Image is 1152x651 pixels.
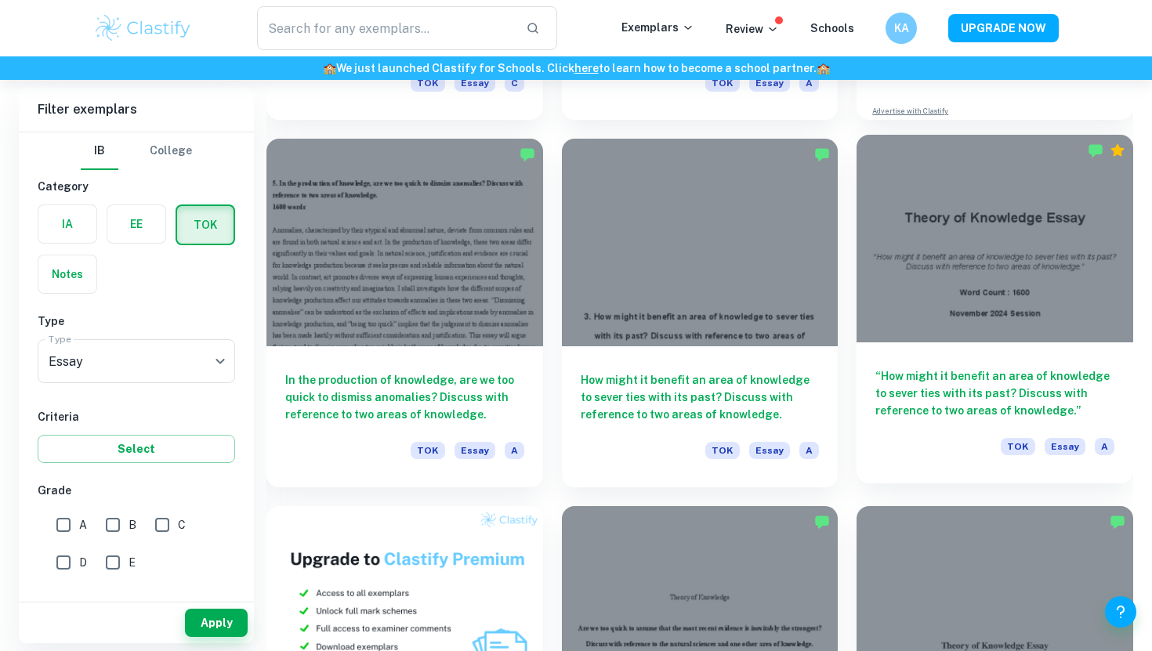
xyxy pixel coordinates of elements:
[93,13,193,44] img: Clastify logo
[726,20,779,38] p: Review
[799,74,819,92] span: A
[81,132,118,170] button: IB
[178,516,186,533] span: C
[857,139,1133,486] a: “How might it benefit an area of knowledge to sever ties with its past? Discuss with reference to...
[562,139,839,486] a: How might it benefit an area of knowledge to sever ties with its past? Discuss with reference to ...
[1110,514,1125,530] img: Marked
[621,19,694,36] p: Exemplars
[1045,438,1085,455] span: Essay
[581,371,820,423] h6: How might it benefit an area of knowledge to sever ties with its past? Discuss with reference to ...
[177,206,234,244] button: TOK
[3,60,1149,77] h6: We just launched Clastify for Schools. Click to learn how to become a school partner.
[872,106,948,117] a: Advertise with Clastify
[948,14,1059,42] button: UPGRADE NOW
[1110,143,1125,158] div: Premium
[49,332,71,345] label: Type
[38,435,235,463] button: Select
[19,88,254,132] h6: Filter exemplars
[574,62,599,74] a: here
[38,408,235,425] h6: Criteria
[455,442,495,459] span: Essay
[455,74,495,92] span: Essay
[38,482,235,499] h6: Grade
[323,62,336,74] span: 🏫
[81,132,192,170] div: Filter type choice
[107,205,165,243] button: EE
[875,367,1114,419] h6: “How might it benefit an area of knowledge to sever ties with its past? Discuss with reference to...
[38,178,235,195] h6: Category
[749,74,790,92] span: Essay
[1105,596,1136,627] button: Help and Feedback
[79,516,87,533] span: A
[185,609,248,637] button: Apply
[817,62,830,74] span: 🏫
[749,442,790,459] span: Essay
[38,255,96,293] button: Notes
[150,132,192,170] button: College
[1001,438,1035,455] span: TOK
[266,139,543,486] a: In the production of knowledge, are we too quick to dismiss anomalies? Discuss with reference to ...
[1095,438,1114,455] span: A
[814,514,830,530] img: Marked
[814,146,830,162] img: Marked
[505,442,524,459] span: A
[38,313,235,330] h6: Type
[893,20,911,37] h6: KA
[886,13,917,44] button: KA
[38,205,96,243] button: IA
[705,74,740,92] span: TOK
[38,339,235,383] div: Essay
[129,554,136,571] span: E
[799,442,819,459] span: A
[411,74,445,92] span: TOK
[285,371,524,423] h6: In the production of knowledge, are we too quick to dismiss anomalies? Discuss with reference to ...
[505,74,524,92] span: C
[520,146,535,162] img: Marked
[257,6,513,50] input: Search for any exemplars...
[129,516,136,533] span: B
[705,442,740,459] span: TOK
[411,442,445,459] span: TOK
[810,22,854,34] a: Schools
[1088,143,1103,158] img: Marked
[79,554,87,571] span: D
